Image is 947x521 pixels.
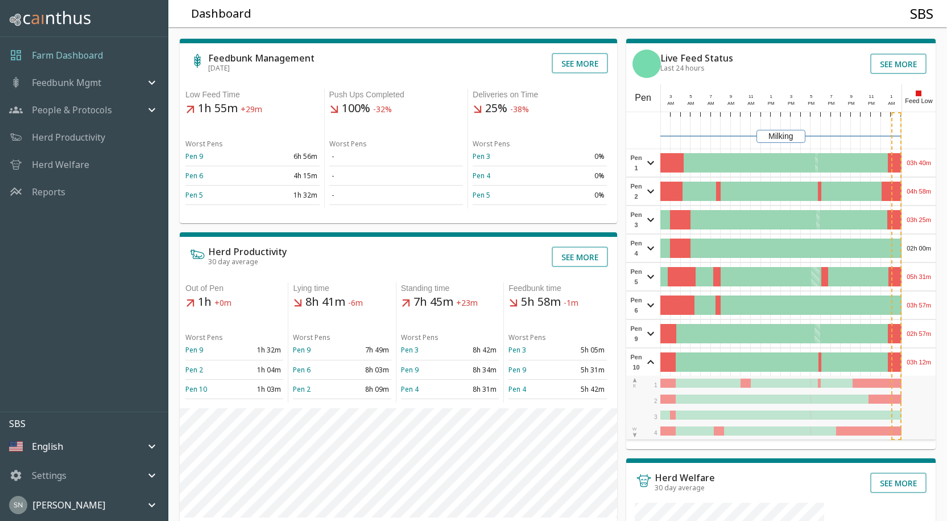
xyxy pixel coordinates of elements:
span: AM [727,101,734,106]
span: Pen 3 [629,210,644,230]
h6: Live Feed Status [660,54,733,63]
h4: SBS [910,5,933,22]
h6: Feedbunk Management [208,54,315,63]
h5: 100% [329,101,464,117]
div: 03h 25m [902,206,936,233]
td: - [329,147,464,166]
span: AM [747,101,754,106]
div: 1 [887,93,897,100]
h5: 25% [473,101,607,117]
h5: 8h 41m [293,294,391,310]
div: Standing time [401,282,499,294]
button: See more [870,473,927,493]
div: Deliveries on Time [473,89,607,101]
a: Pen 6 [293,365,311,375]
a: Farm Dashboard [32,48,103,62]
div: Feedbunk time [508,282,606,294]
span: 30 day average [208,257,258,266]
td: 1h 04m [234,360,283,379]
span: Pen 2 [629,181,644,202]
div: 3 [786,93,796,100]
div: E [632,377,638,389]
td: 8h 31m [450,379,499,399]
div: 04h 58m [902,178,936,205]
button: See more [552,53,608,73]
div: 5 [686,93,696,100]
td: 8h 03m [342,360,391,379]
td: 8h 42m [450,341,499,360]
h5: 1h [185,294,283,310]
span: Pen 10 [629,352,644,372]
span: Pen 6 [629,295,644,315]
a: Pen 9 [508,365,526,375]
a: Pen 9 [293,345,311,355]
td: 7h 49m [342,341,391,360]
h5: 7h 45m [401,294,499,310]
span: Last 24 hours [660,63,705,73]
td: 8h 34m [450,360,499,379]
span: Pen 5 [629,266,644,287]
span: Worst Pens [329,139,367,149]
a: Pen 5 [473,190,490,200]
span: Pen 4 [629,238,644,259]
td: 1h 03m [234,379,283,399]
span: PM [788,101,795,106]
a: Pen 6 [185,171,203,180]
span: Pen 1 [629,153,644,173]
div: Feed Low [901,84,936,112]
p: SBS [9,417,168,430]
td: 1h 32m [253,186,320,205]
span: -1m [564,298,578,309]
div: Low Feed Time [185,89,320,101]
a: Pen 5 [185,190,203,200]
h5: 1h 55m [185,101,320,117]
a: Pen 3 [473,151,490,161]
span: Pen 9 [629,323,644,344]
span: AM [688,101,694,106]
button: See more [870,54,927,74]
span: -32% [373,104,392,115]
span: 3 [654,414,657,420]
span: 2 [654,398,657,404]
div: 03h 12m [902,348,936,376]
span: Worst Pens [185,139,223,149]
span: +23m [456,298,478,309]
div: 03h 40m [902,149,936,177]
div: W [632,426,638,438]
td: 5h 31m [557,360,606,379]
div: 11 [746,93,756,100]
p: Herd Welfare [32,158,89,171]
div: 3 [665,93,676,100]
div: 03h 57m [902,292,936,319]
span: +29m [241,104,262,115]
span: [DATE] [208,63,230,73]
a: Reports [32,185,65,199]
span: Worst Pens [508,333,546,342]
span: 4 [654,430,657,436]
a: Pen 9 [185,151,203,161]
td: 5h 42m [557,379,606,399]
span: PM [808,101,814,106]
div: 9 [726,93,736,100]
p: Settings [32,469,67,482]
td: 0% [540,166,607,186]
p: English [32,440,63,453]
a: Herd Productivity [32,130,105,144]
a: Pen 4 [473,171,490,180]
span: PM [848,101,855,106]
div: Pen [626,84,660,112]
span: AM [708,101,714,106]
div: 05h 31m [902,263,936,290]
span: -6m [348,298,363,309]
p: [PERSON_NAME] [32,498,105,512]
td: 0% [540,186,607,205]
td: 4h 15m [253,166,320,186]
a: Pen 2 [293,384,311,394]
div: Lying time [293,282,391,294]
td: - [329,186,464,205]
span: 1 [654,382,657,388]
td: 1h 32m [234,341,283,360]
